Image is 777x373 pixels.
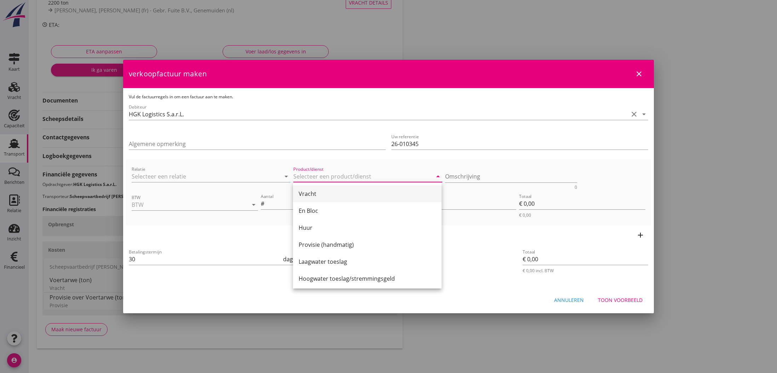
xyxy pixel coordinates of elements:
[129,138,386,150] input: Algemene opmerking
[299,206,436,215] div: En Bloc
[391,138,648,150] input: Uw referentie
[266,198,387,209] input: Aantal
[519,198,645,209] input: Totaal
[299,223,436,232] div: Huur
[282,255,300,263] div: dagen
[299,240,436,249] div: Provisie (handmatig)
[523,253,648,265] input: Totaal
[636,231,645,239] i: add
[299,274,436,283] div: Hoogwater toeslag/stremmingsgeld
[293,171,432,182] input: Product/dienst
[129,94,233,100] span: Vul de factuurregels in om een factuur aan te maken.
[129,253,282,265] input: Betalingstermijn
[548,293,589,306] button: Annuleren
[123,60,654,88] div: verkoopfactuur maken
[519,212,645,218] div: € 0,00
[523,268,648,274] div: € 0,00 incl. BTW
[132,171,271,182] input: Relatie
[598,296,643,304] div: Toon voorbeeld
[299,190,436,198] div: Vracht
[554,296,584,304] div: Annuleren
[129,109,628,120] input: Debiteur
[445,171,577,182] textarea: Omschrijving
[575,185,577,190] div: 0
[299,257,436,266] div: Laagwater toeslag
[434,172,442,181] i: arrow_drop_down
[249,200,258,209] i: arrow_drop_down
[630,110,638,118] i: clear
[132,199,238,210] input: BTW
[592,293,648,306] button: Toon voorbeeld
[261,199,266,208] div: #
[282,172,290,181] i: arrow_drop_down
[395,198,516,209] input: Prijs
[640,110,648,118] i: arrow_drop_down
[635,70,643,78] i: close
